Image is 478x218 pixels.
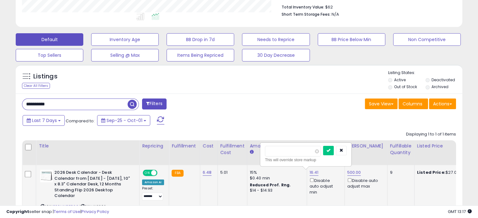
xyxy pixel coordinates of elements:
div: This will override store markup [265,157,347,163]
span: Last 7 Days [32,117,57,124]
label: Active [394,77,406,82]
div: [PERSON_NAME] [347,143,385,149]
label: Archived [431,84,448,89]
button: Filters [142,98,167,109]
b: Listed Price: [417,169,446,175]
button: Last 7 Days [23,115,65,126]
a: B09MNDZD69 [53,204,79,209]
div: Amazon Fees [250,143,304,149]
p: Listing States: [388,70,462,76]
strong: Copyright [6,209,29,215]
div: Displaying 1 to 1 of 1 items [406,131,456,137]
div: $14 - $14.93 [250,188,302,193]
small: FBA [172,170,183,177]
button: 30 Day Decrease [242,49,310,61]
a: 6.48 [203,169,212,176]
button: Selling @ Max [91,49,159,61]
span: Sep-25 - Oct-01 [107,117,142,124]
button: Top Sellers [16,49,83,61]
span: N/A [332,11,339,17]
label: Out of Stock [394,84,417,89]
div: Amazon AI [142,179,164,185]
div: seller snap | | [6,209,109,215]
div: Fulfillment Cost [220,143,244,156]
a: 16.41 [310,169,319,176]
button: Columns [398,98,428,109]
div: Fulfillable Quantity [390,143,412,156]
span: Columns [403,101,422,107]
div: 15% [250,170,302,175]
div: Cost [203,143,215,149]
small: Amazon Fees. [250,149,254,155]
span: | SKU: W2392 [80,204,106,209]
a: Privacy Policy [81,209,109,215]
b: 2026 Desk Calendar - Desk Calendar from [DATE] - [DATE], 10" x 8.3" Calendar Desk, 12 Months Stan... [54,170,131,200]
b: Short Term Storage Fees: [282,12,331,17]
div: Disable auto adjust min [310,177,340,195]
div: Fulfillment [172,143,197,149]
div: Disable auto adjust max [347,177,382,189]
button: Sep-25 - Oct-01 [97,115,150,126]
span: OFF [157,170,167,176]
div: Repricing [142,143,166,149]
b: Total Inventory Value: [282,4,324,10]
div: Title [39,143,137,149]
div: 9 [390,170,409,175]
button: Default [16,33,83,46]
a: 500.00 [347,169,361,176]
li: $62 [282,3,451,10]
button: BB Price Below Min [318,33,385,46]
span: Compared to: [66,118,95,124]
span: 2025-10-10 13:17 GMT [448,209,472,215]
img: 41s6aeu444L._SL40_.jpg [40,170,53,182]
a: Terms of Use [54,209,80,215]
label: Deactivated [431,77,455,82]
button: Save View [365,98,398,109]
div: Listed Price [417,143,471,149]
div: 5.01 [220,170,242,175]
button: BB Drop in 7d [167,33,234,46]
button: Actions [429,98,456,109]
h5: Listings [33,72,58,81]
div: $27.03 [417,170,469,175]
button: Non Competitive [393,33,461,46]
div: Clear All Filters [22,83,50,89]
button: Needs to Reprice [242,33,310,46]
div: Preset: [142,186,164,200]
div: $0.40 min [250,175,302,181]
button: Items Being Repriced [167,49,234,61]
b: Reduced Prof. Rng. [250,182,291,188]
button: Inventory Age [91,33,159,46]
span: ON [143,170,151,176]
